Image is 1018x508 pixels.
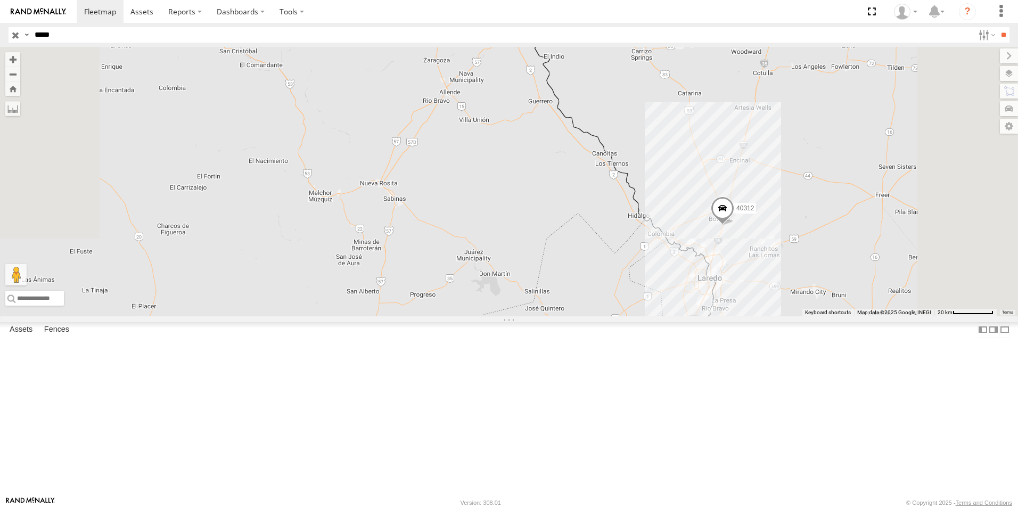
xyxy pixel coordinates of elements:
[805,309,851,316] button: Keyboard shortcuts
[974,27,997,43] label: Search Filter Options
[999,322,1010,338] label: Hide Summary Table
[11,8,66,15] img: rand-logo.svg
[959,3,976,20] i: ?
[938,309,953,315] span: 20 km
[5,67,20,81] button: Zoom out
[906,499,1012,506] div: © Copyright 2025 -
[736,205,754,212] span: 40312
[461,499,501,506] div: Version: 308.01
[1002,310,1013,315] a: Terms (opens in new tab)
[6,497,55,508] a: Visit our Website
[5,52,20,67] button: Zoom in
[934,309,997,316] button: Map Scale: 20 km per 73 pixels
[857,309,931,315] span: Map data ©2025 Google, INEGI
[4,322,38,337] label: Assets
[956,499,1012,506] a: Terms and Conditions
[1000,119,1018,134] label: Map Settings
[978,322,988,338] label: Dock Summary Table to the Left
[890,4,921,20] div: Caseta Laredo TX
[5,81,20,96] button: Zoom Home
[22,27,31,43] label: Search Query
[5,264,27,285] button: Drag Pegman onto the map to open Street View
[988,322,999,338] label: Dock Summary Table to the Right
[39,322,75,337] label: Fences
[5,101,20,116] label: Measure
